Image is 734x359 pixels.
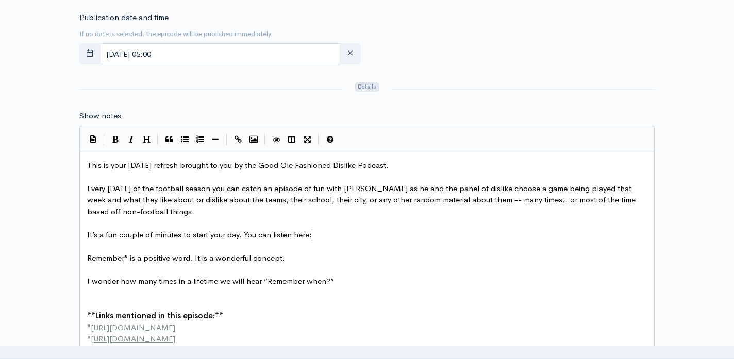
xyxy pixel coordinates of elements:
span: It’s a fun couple of minutes to start your day. You can listen here: [87,230,312,240]
button: Markdown Guide [322,132,338,147]
button: Generic List [177,132,192,147]
button: Insert Image [246,132,261,147]
button: Toggle Preview [269,132,284,147]
i: | [264,134,265,146]
button: Insert Show Notes Template [85,131,101,146]
button: clear [340,43,361,64]
button: Insert Horizontal Line [208,132,223,147]
span: [URL][DOMAIN_NAME] [91,346,175,355]
label: Publication date and time [79,12,169,24]
button: Toggle Fullscreen [299,132,315,147]
small: If no date is selected, the episode will be published immediately. [79,29,273,38]
button: Toggle Side by Side [284,132,299,147]
span: Details [355,82,379,92]
span: [URL][DOMAIN_NAME] [91,322,175,332]
span: Links mentioned in this episode: [95,311,215,320]
i: | [104,134,105,146]
button: Quote [161,132,177,147]
i: | [226,134,227,146]
i: | [157,134,158,146]
button: Create Link [230,132,246,147]
label: Show notes [79,110,121,122]
span: This is your [DATE] refresh brought to you by the Good Ole Fashioned Dislike Podcast. [87,160,389,170]
button: Heading [139,132,154,147]
i: | [318,134,319,146]
button: Italic [123,132,139,147]
button: Numbered List [192,132,208,147]
button: Bold [108,132,123,147]
button: toggle [79,43,101,64]
span: Remember” is a positive word. It is a wonderful concept. [87,253,285,263]
span: Every [DATE] of the football season you can catch an episode of fun with [PERSON_NAME] as he and ... [87,183,638,216]
span: [URL][DOMAIN_NAME] [91,334,175,344]
span: I wonder how many times in a lifetime we will hear “Remember when?” [87,276,334,286]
